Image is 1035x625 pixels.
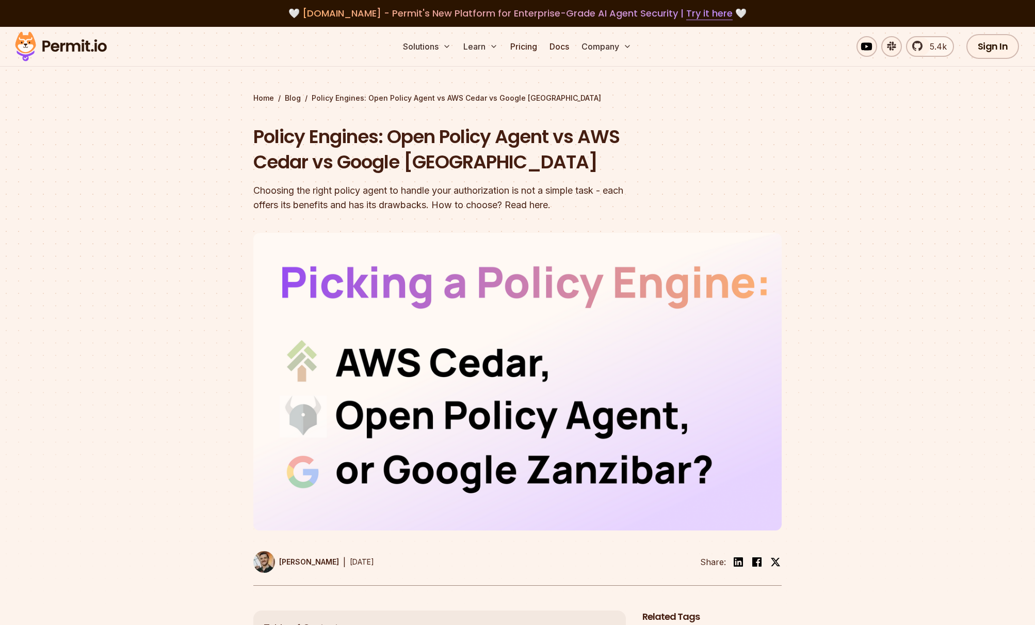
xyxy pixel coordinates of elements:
a: Blog [285,93,301,103]
a: Sign In [966,34,1020,59]
div: 🤍 🤍 [25,6,1010,21]
button: Company [577,36,636,57]
a: Home [253,93,274,103]
span: [DOMAIN_NAME] - Permit's New Platform for Enterprise-Grade AI Agent Security | [302,7,733,20]
button: Solutions [399,36,455,57]
img: linkedin [732,556,745,568]
h2: Related Tags [642,611,782,623]
div: | [343,556,346,568]
img: Daniel Bass [253,551,275,573]
button: Learn [459,36,502,57]
a: Docs [545,36,573,57]
img: Permit logo [10,29,111,64]
img: facebook [751,556,763,568]
li: Share: [700,556,726,568]
div: Choosing the right policy agent to handle your authorization is not a simple task - each offers i... [253,183,650,212]
h1: Policy Engines: Open Policy Agent vs AWS Cedar vs Google [GEOGRAPHIC_DATA] [253,124,650,175]
time: [DATE] [350,557,374,566]
p: [PERSON_NAME] [279,557,339,567]
span: 5.4k [924,40,947,53]
img: twitter [770,557,781,567]
a: [PERSON_NAME] [253,551,339,573]
a: Pricing [506,36,541,57]
a: Try it here [686,7,733,20]
a: 5.4k [906,36,954,57]
div: / / [253,93,782,103]
img: Policy Engines: Open Policy Agent vs AWS Cedar vs Google Zanzibar [253,233,782,530]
